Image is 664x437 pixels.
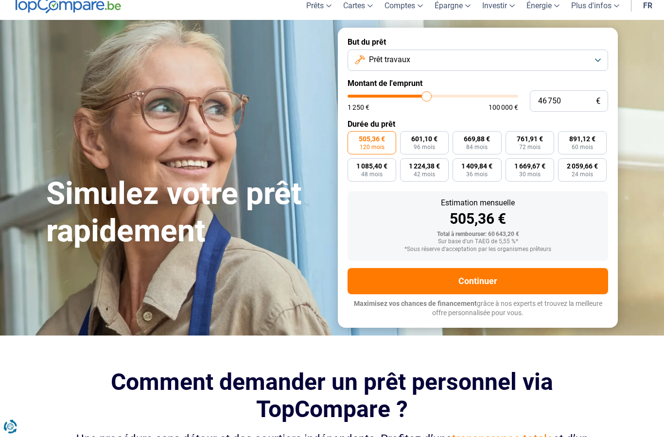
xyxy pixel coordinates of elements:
[355,212,600,227] div: 505,36 €
[414,145,435,151] span: 96 mois
[348,79,608,88] label: Montant de l'emprunt
[355,200,600,207] div: Estimation mensuelle
[409,163,440,170] span: 1 224,38 €
[46,176,326,251] h1: Simulez votre prêt rapidement
[359,136,385,143] span: 505,36 €
[596,98,600,106] span: €
[348,104,369,111] span: 1 250 €
[489,104,518,111] span: 100 000 €
[355,232,600,238] div: Total à rembourser: 60 643,20 €
[348,50,608,71] button: Prêt travaux
[414,172,435,178] span: 42 mois
[514,163,545,170] span: 1 669,67 €
[348,269,608,295] button: Continuer
[354,300,477,308] span: Maximisez vos chances de financement
[517,136,543,143] span: 761,91 €
[569,136,595,143] span: 891,12 €
[519,145,541,151] span: 72 mois
[519,172,541,178] span: 30 mois
[466,172,488,178] span: 36 mois
[356,163,387,170] span: 1 085,40 €
[360,145,384,151] span: 120 mois
[61,369,603,422] h2: Comment demander un prêt personnel via TopCompare ?
[567,163,598,170] span: 2 059,66 €
[411,136,437,143] span: 601,10 €
[348,120,608,129] label: Durée du prêt
[355,239,600,246] div: Sur base d'un TAEG de 5,55 %*
[572,172,593,178] span: 24 mois
[461,163,492,170] span: 1 409,84 €
[348,300,608,319] p: grâce à nos experts et trouvez la meilleure offre personnalisée pour vous.
[355,247,600,253] div: *Sous réserve d'acceptation par les organismes prêteurs
[466,145,488,151] span: 84 mois
[572,145,593,151] span: 60 mois
[464,136,490,143] span: 669,88 €
[369,55,410,66] span: Prêt travaux
[361,172,383,178] span: 48 mois
[348,38,608,47] label: But du prêt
